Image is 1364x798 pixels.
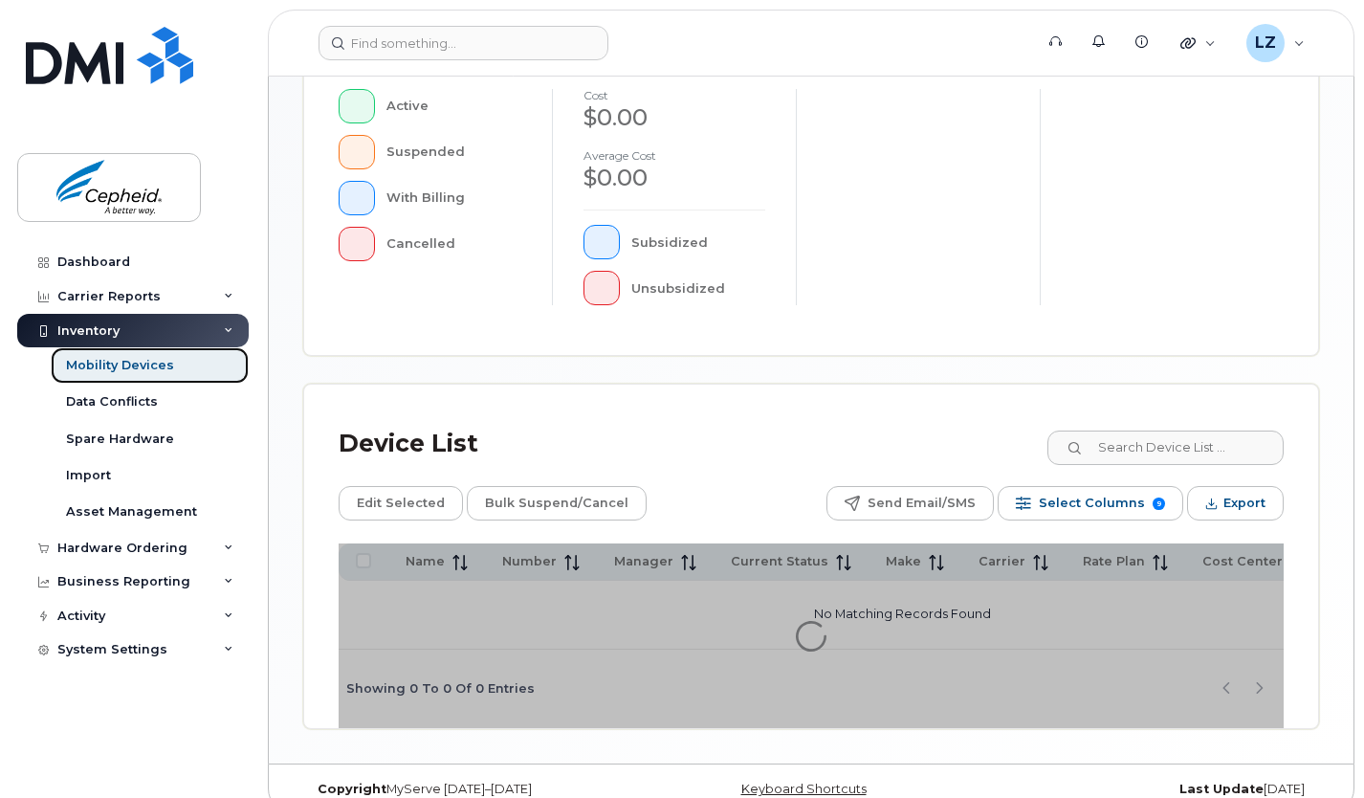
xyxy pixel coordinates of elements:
h4: cost [583,89,765,101]
div: [DATE] [980,782,1319,797]
div: $0.00 [583,101,765,134]
div: $0.00 [583,162,765,194]
span: LZ [1255,32,1276,55]
iframe: Messenger Launcher [1281,715,1350,784]
input: Search Device List ... [1047,431,1284,465]
span: 9 [1153,498,1165,510]
h4: Average cost [583,149,765,162]
span: Export [1223,489,1265,518]
div: With Billing [386,181,522,215]
div: Device List [339,419,478,469]
div: Subsidized [631,225,766,259]
a: Keyboard Shortcuts [741,782,867,796]
div: MyServe [DATE]–[DATE] [303,782,642,797]
div: Lydia Zeru [1233,24,1318,62]
span: Bulk Suspend/Cancel [485,489,628,518]
div: Cancelled [386,227,522,261]
div: Suspended [386,135,522,169]
span: Select Columns [1039,489,1145,518]
button: Send Email/SMS [826,486,994,521]
div: Active [386,89,522,123]
div: Unsubsidized [631,271,766,305]
strong: Last Update [1179,782,1264,796]
input: Find something... [319,26,608,60]
button: Edit Selected [339,486,463,521]
button: Bulk Suspend/Cancel [467,486,647,521]
strong: Copyright [318,782,386,796]
button: Export [1187,486,1284,521]
div: Quicklinks [1167,24,1229,62]
span: Send Email/SMS [868,489,976,518]
button: Select Columns 9 [998,486,1183,521]
span: Edit Selected [357,489,445,518]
